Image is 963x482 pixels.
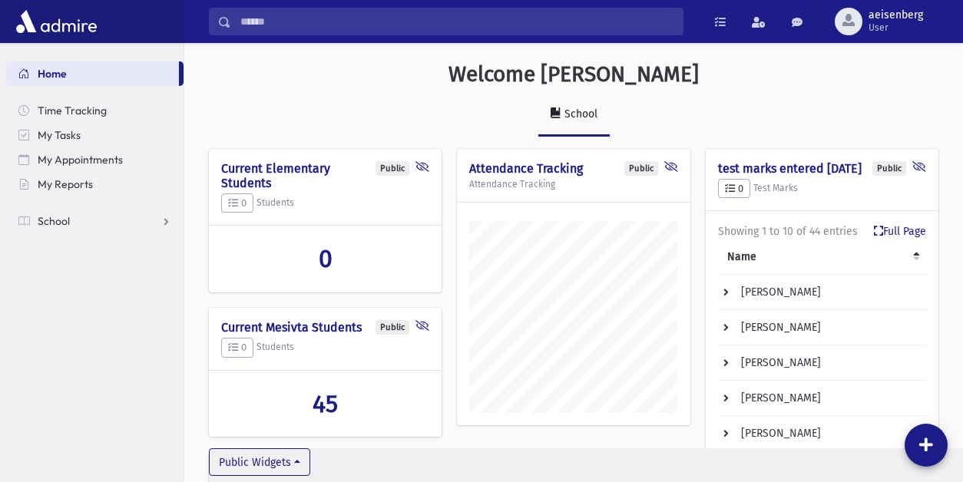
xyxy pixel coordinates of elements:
span: Home [38,67,67,81]
span: School [38,214,70,228]
h3: Welcome [PERSON_NAME] [448,61,699,87]
td: [PERSON_NAME] [718,345,926,381]
h5: Students [221,193,429,213]
span: User [869,21,923,34]
th: Name [718,239,926,275]
a: My Tasks [6,123,184,147]
span: 45 [313,389,338,418]
span: My Appointments [38,153,123,167]
a: My Reports [6,172,184,196]
span: My Tasks [38,128,81,142]
a: Full Page [874,223,926,239]
td: [PERSON_NAME] [718,310,926,345]
span: My Reports [38,177,93,191]
span: 0 [228,197,247,209]
td: [PERSON_NAME] [718,275,926,310]
span: Time Tracking [38,104,107,117]
div: Public [872,161,906,176]
input: Search [231,8,683,35]
div: Public [624,161,658,176]
button: Public Widgets [209,448,310,476]
span: 0 [228,342,247,353]
div: Public [376,161,409,176]
a: My Appointments [6,147,184,172]
div: Showing 1 to 10 of 44 entries [718,223,926,239]
h4: Current Elementary Students [221,161,429,190]
h4: Attendance Tracking [469,161,677,176]
td: [PERSON_NAME] [718,416,926,451]
h5: Attendance Tracking [469,179,677,190]
a: School [6,209,184,233]
span: aeisenberg [869,9,923,21]
img: AdmirePro [12,6,101,37]
h5: Test Marks [718,179,926,199]
button: 0 [221,338,253,358]
h5: Students [221,338,429,358]
div: Public [376,320,409,335]
button: 0 [718,179,750,199]
h4: Current Mesivta Students [221,320,429,335]
a: School [538,94,610,137]
div: School [561,107,597,121]
span: 0 [319,244,333,273]
a: Time Tracking [6,98,184,123]
span: 0 [725,183,743,194]
a: 0 [221,244,429,273]
h4: test marks entered [DATE] [718,161,926,176]
td: [PERSON_NAME] [718,381,926,416]
a: 45 [221,389,429,418]
button: 0 [221,193,253,213]
a: Home [6,61,179,86]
